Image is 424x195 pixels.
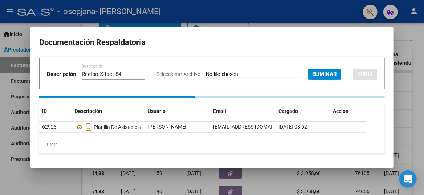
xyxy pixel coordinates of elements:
div: 1 total [39,135,385,154]
span: [PERSON_NAME] [148,124,187,130]
button: Eliminar [308,69,341,80]
span: Accion [333,108,348,114]
span: Email [213,108,226,114]
h2: Documentación Respaldatoria [39,36,385,49]
span: [EMAIL_ADDRESS][DOMAIN_NAME] [213,124,294,130]
div: Open Intercom Messenger [399,170,417,188]
span: Usuario [148,108,166,114]
i: Descargar documento [84,121,94,133]
span: 62923 [42,124,57,130]
span: Eliminar [312,71,337,77]
span: Cargado [278,108,298,114]
datatable-header-cell: ID [39,103,72,119]
datatable-header-cell: Descripción [72,103,145,119]
p: Descripción [47,70,76,78]
datatable-header-cell: Email [210,103,276,119]
datatable-header-cell: Cargado [276,103,330,119]
button: SUBIR [353,69,377,80]
span: ID [42,108,47,114]
span: Descripción [75,108,102,114]
datatable-header-cell: Accion [330,103,366,119]
span: SUBIR [357,71,373,78]
datatable-header-cell: Usuario [145,103,210,119]
div: Planilla De Asistencia [75,121,142,133]
span: Seleccionar Archivo [156,71,200,77]
span: [DATE] 08:52 [278,124,307,130]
